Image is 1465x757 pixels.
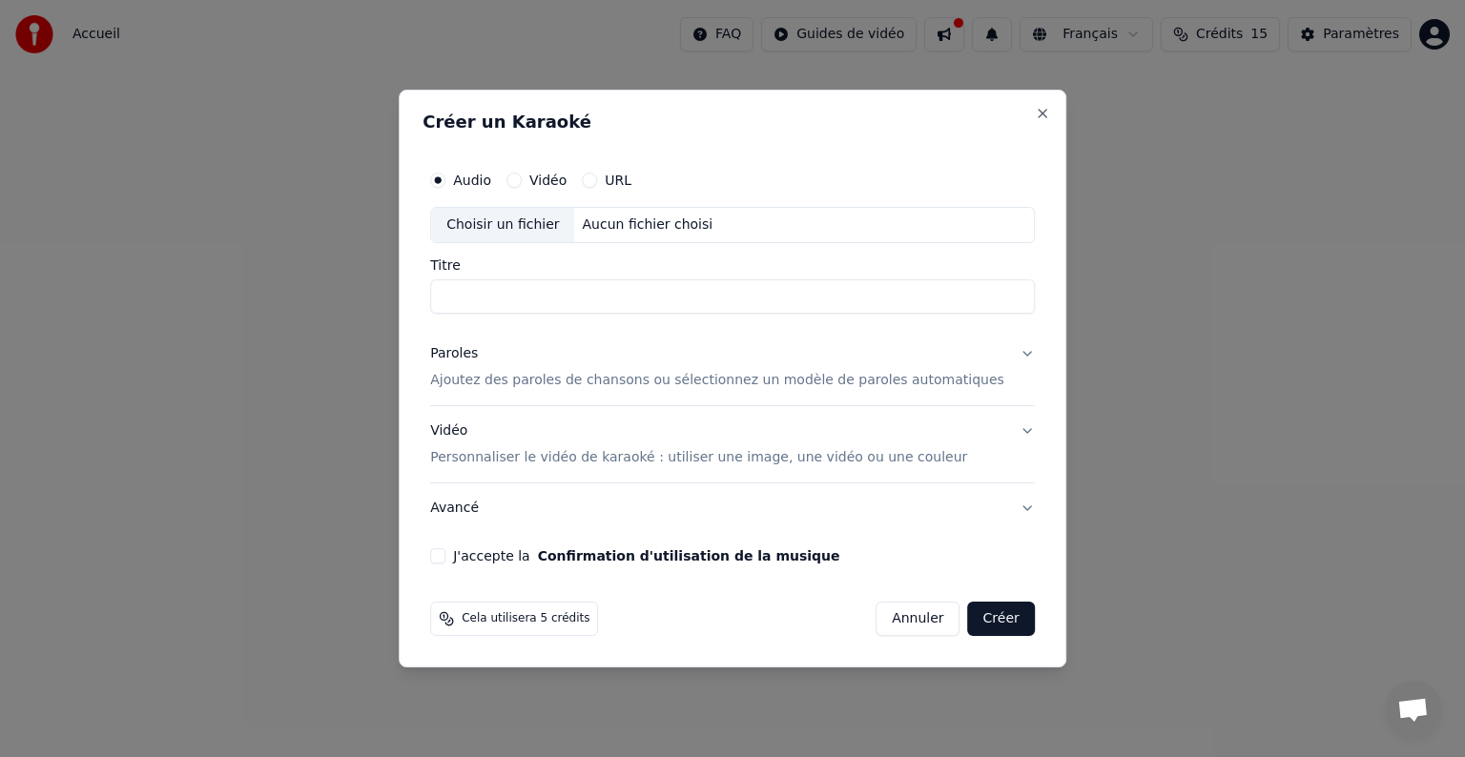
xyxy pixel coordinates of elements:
button: VidéoPersonnaliser le vidéo de karaoké : utiliser une image, une vidéo ou une couleur [430,406,1035,482]
label: J'accepte la [453,549,839,563]
div: Vidéo [430,421,967,467]
p: Personnaliser le vidéo de karaoké : utiliser une image, une vidéo ou une couleur [430,448,967,467]
h2: Créer un Karaoké [423,113,1042,131]
label: Audio [453,174,491,187]
label: Titre [430,258,1035,272]
button: Créer [968,602,1035,636]
button: Annuler [876,602,959,636]
button: ParolesAjoutez des paroles de chansons ou sélectionnez un modèle de paroles automatiques [430,329,1035,405]
label: URL [605,174,631,187]
button: J'accepte la [538,549,840,563]
label: Vidéo [529,174,567,187]
button: Avancé [430,483,1035,533]
div: Choisir un fichier [431,208,574,242]
p: Ajoutez des paroles de chansons ou sélectionnez un modèle de paroles automatiques [430,371,1004,390]
div: Aucun fichier choisi [575,215,721,235]
span: Cela utilisera 5 crédits [462,611,589,626]
div: Paroles [430,344,478,363]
